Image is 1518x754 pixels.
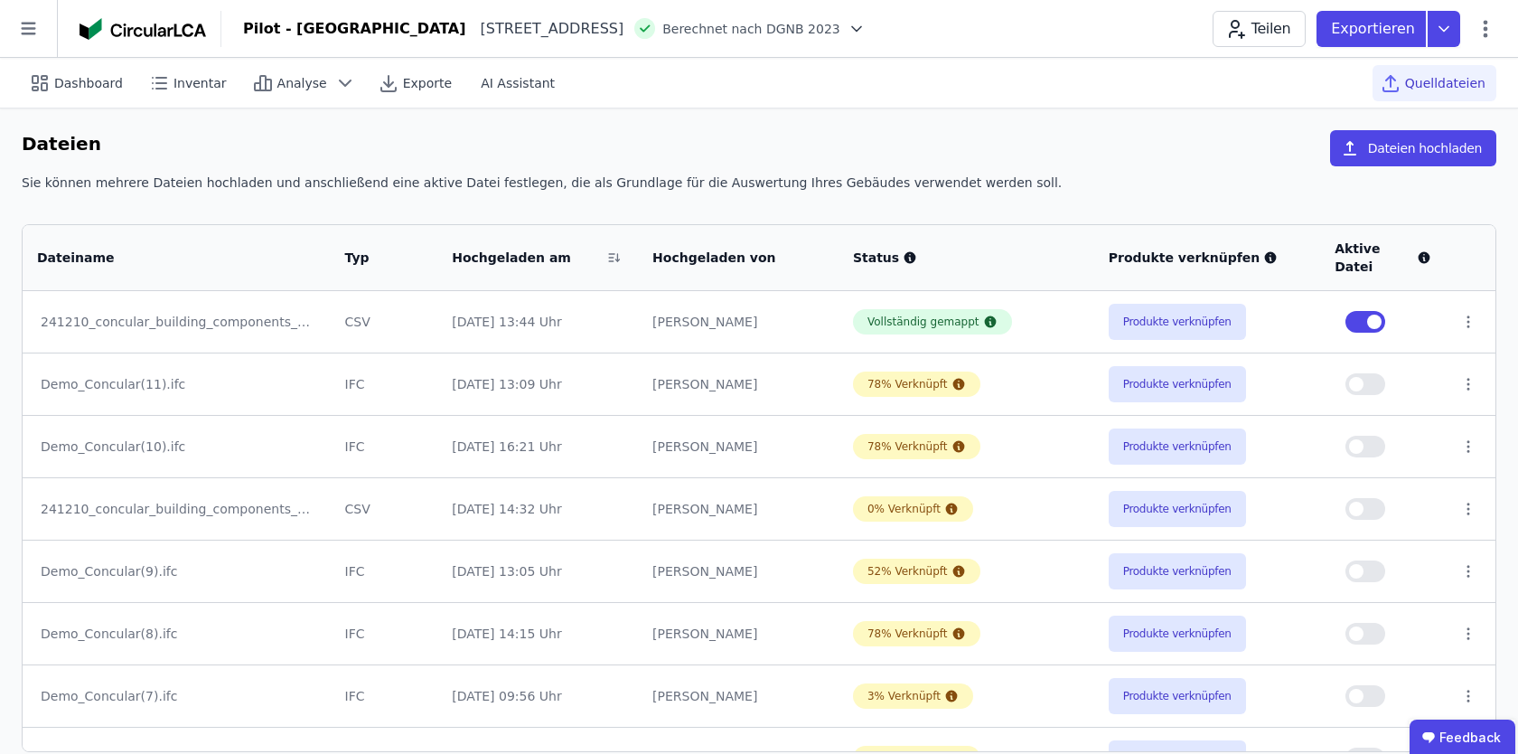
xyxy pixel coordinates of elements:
div: 78% Verknüpft [867,439,948,454]
span: Quelldateien [1405,74,1485,92]
span: Dashboard [54,74,123,92]
div: CSV [345,313,424,331]
div: 78% Verknüpft [867,627,948,641]
div: [STREET_ADDRESS] [466,18,624,40]
div: [PERSON_NAME] [652,625,824,643]
div: CSV [345,500,424,518]
div: Produkte verknüpfen [1109,249,1306,267]
div: Demo_Concular(9).ifc [41,562,313,580]
div: IFC [345,375,424,393]
div: [PERSON_NAME] [652,500,824,518]
div: 0% Verknüpft [867,502,941,516]
div: Typ [345,249,402,267]
button: Produkte verknüpfen [1109,304,1246,340]
button: Produkte verknüpfen [1109,553,1246,589]
div: 3% Verknüpft [867,689,941,703]
div: Demo_Concular(7).ifc [41,687,313,705]
p: Exportieren [1331,18,1419,40]
div: Vollständig gemappt [867,315,979,329]
img: Concular [80,18,206,40]
div: 78% Verknüpft [867,377,948,391]
div: [DATE] 14:32 Uhr [452,500,623,518]
div: Demo_Concular(11).ifc [41,375,313,393]
div: [DATE] 13:09 Uhr [452,375,623,393]
span: Exporte [403,74,452,92]
div: Hochgeladen am [452,249,601,267]
button: Produkte verknüpfen [1109,429,1246,465]
div: Sie können mehrere Dateien hochladen und anschließend eine aktive Datei festlegen, die als Grundl... [22,174,1496,206]
div: Hochgeladen von [652,249,801,267]
div: [PERSON_NAME] [652,687,824,705]
div: [PERSON_NAME] [652,562,824,580]
button: Produkte verknüpfen [1109,616,1246,652]
div: IFC [345,438,424,456]
div: 52% Verknüpft [867,564,948,579]
div: IFC [345,687,424,705]
div: Dateiname [37,249,293,267]
div: [DATE] 13:44 Uhr [452,313,623,331]
div: 241210_concular_building_components_template_filled_3.xlsx [41,313,313,331]
div: [PERSON_NAME] [652,438,824,456]
div: [DATE] 13:05 Uhr [452,562,623,580]
span: Berechnet nach DGNB 2023 [662,20,840,38]
div: Demo_Concular(10).ifc [41,438,313,456]
div: 241210_concular_building_components_template_filled (3).xlsx [41,500,313,518]
button: Produkte verknüpfen [1109,491,1246,527]
button: Teilen [1213,11,1306,47]
span: Analyse [277,74,327,92]
h6: Dateien [22,130,101,159]
div: Aktive Datei [1335,240,1431,276]
button: Produkte verknüpfen [1109,366,1246,402]
div: Demo_Concular(8).ifc [41,625,313,643]
div: [DATE] 09:56 Uhr [452,687,623,705]
div: [DATE] 16:21 Uhr [452,438,623,456]
button: Produkte verknüpfen [1109,678,1246,714]
div: [DATE] 14:15 Uhr [452,625,623,643]
span: AI Assistant [481,74,555,92]
div: Pilot - [GEOGRAPHIC_DATA] [243,18,466,40]
span: Inventar [173,74,227,92]
div: [PERSON_NAME] [652,313,824,331]
div: Status [853,249,1080,267]
div: IFC [345,625,424,643]
div: [PERSON_NAME] [652,375,824,393]
div: IFC [345,562,424,580]
button: Dateien hochladen [1330,130,1496,166]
